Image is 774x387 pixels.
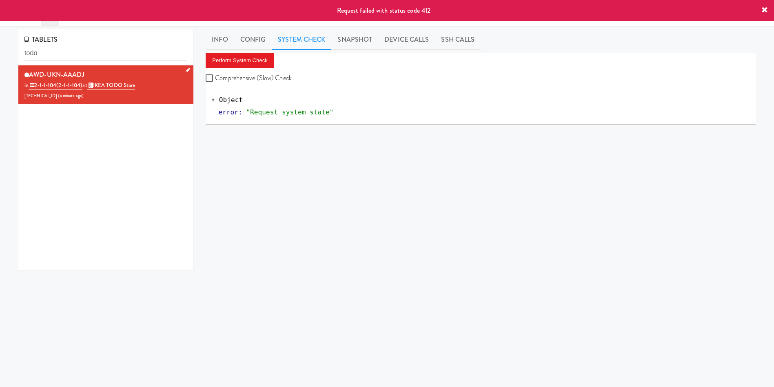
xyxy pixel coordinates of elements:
label: Comprehensive (Slow) Check [206,72,292,84]
a: System Check [272,29,331,50]
span: : [238,108,242,116]
a: Device Calls [378,29,435,50]
a: Snapshot [331,29,378,50]
a: 2-1-1-104(2-1-1-104) [29,81,82,89]
span: [TECHNICAL_ID] ( ) [24,93,84,99]
span: TABLETS [24,35,58,44]
span: a minute ago [60,93,82,99]
span: (2-1-1-104) [56,81,82,89]
span: AWD-UKN-AAADJ [29,70,84,79]
a: IKEA TODO Store [87,81,135,89]
span: Request failed with status code 412 [337,6,431,15]
span: "Request system state" [246,108,333,116]
a: Info [206,29,234,50]
input: Search tablets [24,46,187,61]
span: at [82,81,135,89]
li: AWD-UKN-AAADJin 2-1-1-104(2-1-1-104)at IKEA TODO Store[TECHNICAL_ID] (a minute ago) [18,65,193,104]
button: Perform System Check [206,53,274,68]
span: in [24,81,82,89]
input: Comprehensive (Slow) Check [206,75,215,82]
span: error [218,108,238,116]
a: SSH Calls [435,29,481,50]
a: Config [234,29,272,50]
span: Object [219,96,243,104]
